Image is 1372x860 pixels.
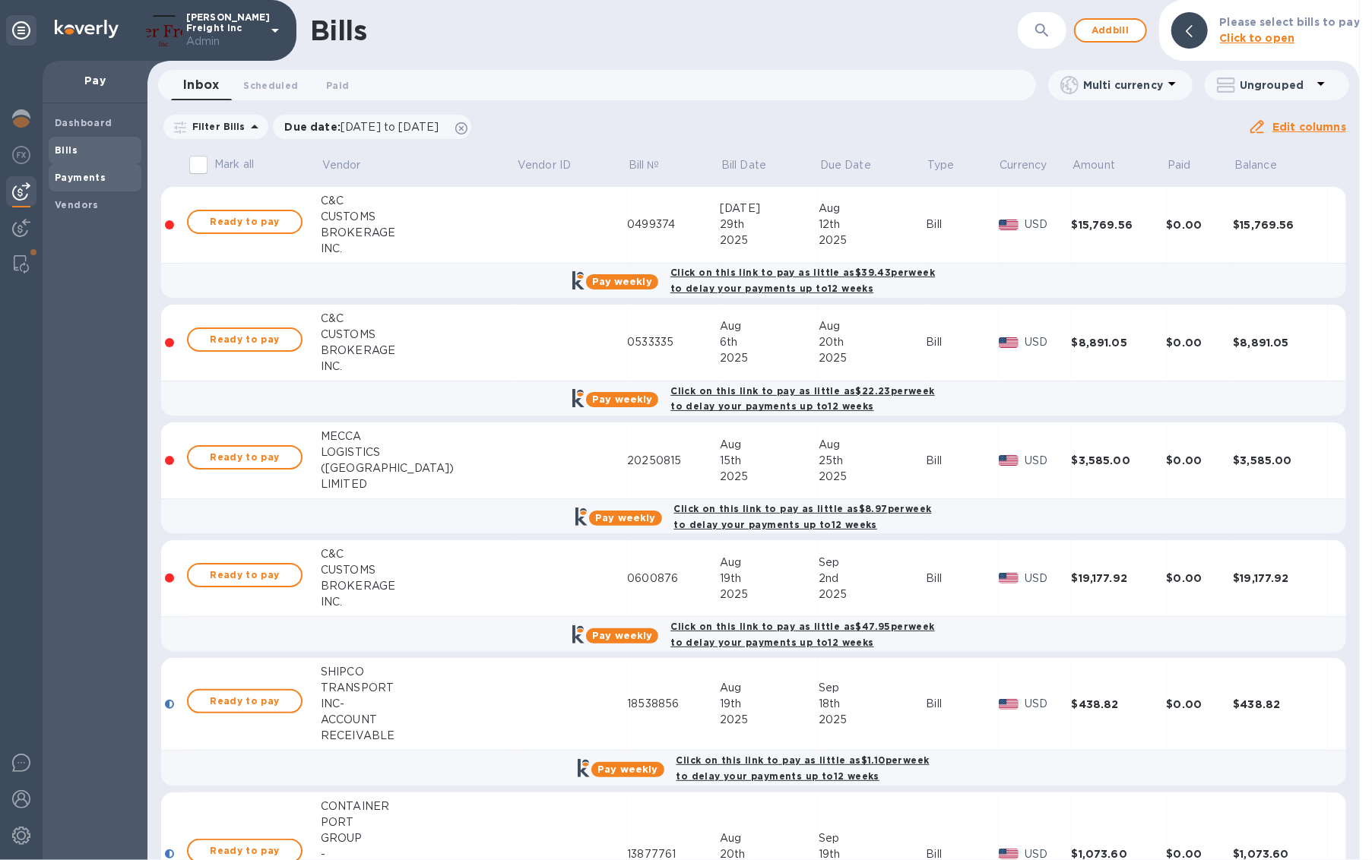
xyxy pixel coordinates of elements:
div: Sep [819,680,926,696]
div: Bill [927,571,999,587]
p: Vendor ID [518,157,571,173]
div: 6th [720,334,819,350]
div: Bill [927,217,999,232]
div: INC. [321,241,516,257]
div: Due date:[DATE] to [DATE] [273,115,472,139]
p: Pay [55,73,135,88]
div: Bill [927,334,999,350]
div: 2025 [819,350,926,366]
div: 20th [819,334,926,350]
div: Aug [720,555,819,571]
div: INC. [321,359,516,375]
div: Aug [720,830,819,846]
div: CONTAINER [321,798,516,814]
span: Vendor ID [518,157,591,173]
div: Aug [819,318,926,334]
div: 2025 [720,350,819,366]
span: Ready to pay [201,330,289,349]
div: ([GEOGRAPHIC_DATA]) [321,460,516,476]
img: USD [999,849,1019,859]
span: Ready to pay [201,213,289,231]
p: Admin [186,33,262,49]
span: Amount [1073,157,1135,173]
div: 2025 [819,469,926,485]
b: Vendors [55,199,99,210]
div: 2025 [819,232,926,248]
div: 19th [720,571,819,587]
div: 20250815 [627,453,720,469]
span: Inbox [183,74,219,96]
b: Pay weekly [595,512,655,523]
div: PORT [321,814,516,830]
span: Vendor [322,157,381,173]
div: BROKERAGE [321,578,516,594]
b: Click on this link to pay as little as $39.43 per week to delay your payments up to 12 weeks [670,267,935,294]
span: Type [927,157,974,173]
div: 2025 [720,712,819,728]
button: Ready to pay [187,563,303,587]
p: Multi currency [1083,77,1163,93]
div: Aug [720,437,819,453]
img: USD [999,699,1019,710]
div: 2nd [819,571,926,587]
div: 18th [819,696,926,712]
div: $0.00 [1167,571,1234,586]
b: Pay weekly [592,630,652,641]
p: [PERSON_NAME] Freight Inc [186,12,262,49]
div: LOGISTICS [321,444,516,460]
button: Ready to pay [187,689,303,713]
p: Bill № [629,157,660,173]
div: Aug [819,201,926,217]
div: Aug [720,318,819,334]
div: $0.00 [1167,697,1234,712]
div: $3,585.00 [1233,453,1328,468]
button: Ready to pay [187,327,303,352]
p: Currency [1000,157,1047,173]
button: Addbill [1074,18,1147,43]
div: $8,891.05 [1233,335,1328,350]
p: Amount [1073,157,1115,173]
span: Scheduled [243,77,298,93]
div: 0499374 [627,217,720,232]
div: Aug [819,437,926,453]
div: INC- [321,696,516,712]
div: LIMITED [321,476,516,492]
span: Bill Date [721,157,786,173]
div: Sep [819,555,926,571]
div: 2025 [819,587,926,602]
img: USD [999,337,1019,348]
b: Click on this link to pay as little as $8.97 per week to delay your payments up to 12 weeks [674,503,932,530]
b: Click on this link to pay as little as $47.95 per week to delay your payments up to 12 weeks [670,621,934,648]
div: CUSTOMS [321,327,516,343]
div: $15,769.56 [1233,217,1328,232]
div: $0.00 [1167,453,1234,468]
div: C&C [321,311,516,327]
b: Pay weekly [592,394,652,405]
div: SHIPCO [321,664,516,680]
b: Bills [55,144,78,156]
div: 2025 [720,232,819,248]
p: USD [1025,217,1071,232]
span: Due Date [820,157,891,173]
p: Bill Date [721,157,766,173]
b: Pay weekly [597,764,657,775]
div: ACCOUNT [321,712,516,728]
b: Payments [55,172,106,183]
div: $438.82 [1233,697,1328,712]
img: USD [999,455,1019,466]
p: Ungrouped [1240,77,1312,93]
div: $15,769.56 [1072,217,1167,232]
div: 19th [720,696,819,712]
span: Ready to pay [201,692,289,710]
p: Due date : [285,119,447,134]
div: $0.00 [1167,335,1234,350]
div: 2025 [720,587,819,602]
div: [DATE] [720,201,819,217]
h1: Bills [310,14,366,46]
div: CUSTOMS [321,562,516,578]
b: Dashboard [55,117,112,128]
div: INC. [321,594,516,610]
div: BROKERAGE [321,343,516,359]
div: $0.00 [1167,217,1234,232]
